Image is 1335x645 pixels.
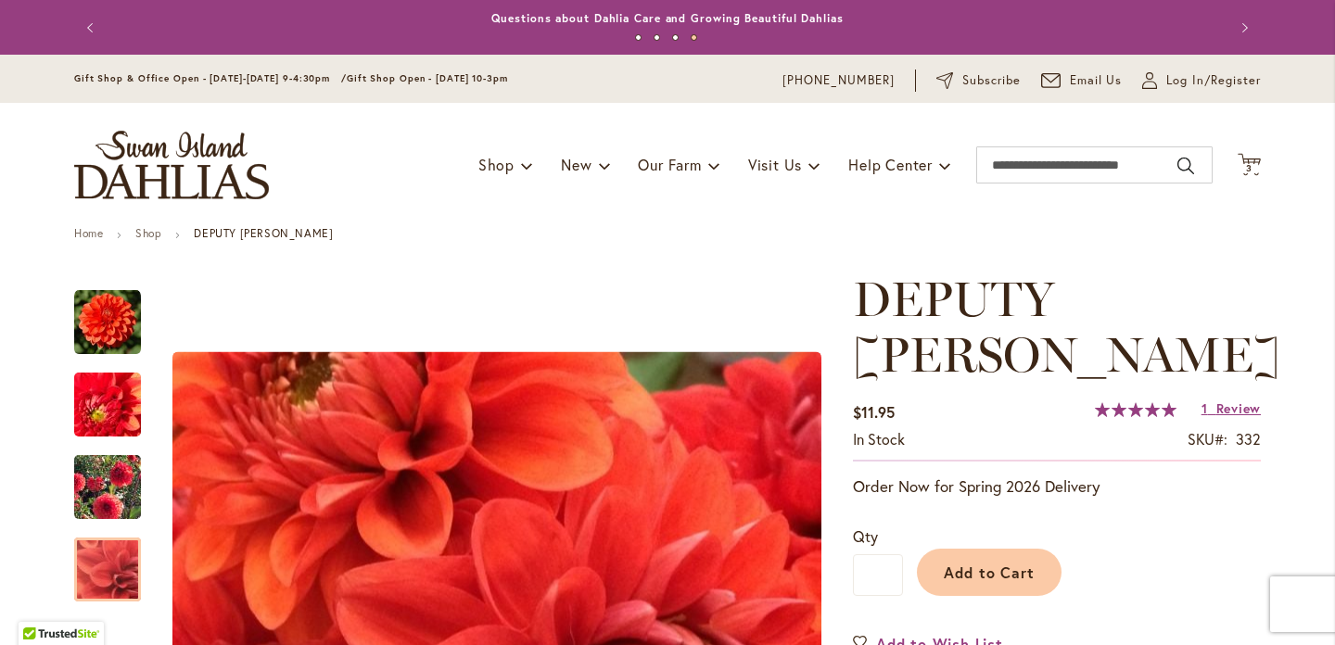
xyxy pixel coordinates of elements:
[944,563,1036,582] span: Add to Cart
[853,429,905,449] span: In stock
[74,131,269,199] a: store logo
[672,34,679,41] button: 3 of 4
[74,354,159,436] div: DEPUTY BOB
[638,155,701,174] span: Our Farm
[1041,71,1123,90] a: Email Us
[478,155,515,174] span: Shop
[936,71,1021,90] a: Subscribe
[1236,429,1261,450] div: 332
[74,226,103,240] a: Home
[917,549,1062,596] button: Add to Cart
[135,226,161,240] a: Shop
[1216,399,1261,417] span: Review
[1201,399,1208,417] span: 1
[74,9,111,46] button: Previous
[347,72,508,84] span: Gift Shop Open - [DATE] 10-3pm
[74,436,159,519] div: DEPUTY BOB
[74,272,159,354] div: DEPUTY BOB
[1188,429,1227,449] strong: SKU
[561,155,591,174] span: New
[782,71,895,90] a: [PHONE_NUMBER]
[853,429,905,450] div: Availability
[853,526,878,546] span: Qty
[962,71,1021,90] span: Subscribe
[41,435,174,540] img: DEPUTY BOB
[1142,71,1261,90] a: Log In/Register
[74,72,347,84] span: Gift Shop & Office Open - [DATE]-[DATE] 9-4:30pm /
[1095,402,1176,417] div: 100%
[853,475,1261,498] p: Order Now for Spring 2026 Delivery
[74,289,141,356] img: DEPUTY BOB
[853,270,1280,384] span: DEPUTY [PERSON_NAME]
[853,402,895,422] span: $11.95
[848,155,933,174] span: Help Center
[635,34,642,41] button: 1 of 4
[194,226,333,240] strong: DEPUTY [PERSON_NAME]
[1070,71,1123,90] span: Email Us
[1238,153,1261,178] button: 3
[1246,162,1252,174] span: 3
[654,34,660,41] button: 2 of 4
[1224,9,1261,46] button: Next
[491,11,843,25] a: Questions about Dahlia Care and Growing Beautiful Dahlias
[1201,399,1261,417] a: 1 Review
[691,34,697,41] button: 4 of 4
[74,519,141,601] div: DEPUTY BOB
[42,341,173,469] img: DEPUTY BOB
[1166,71,1261,90] span: Log In/Register
[748,155,802,174] span: Visit Us
[14,579,66,631] iframe: Launch Accessibility Center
